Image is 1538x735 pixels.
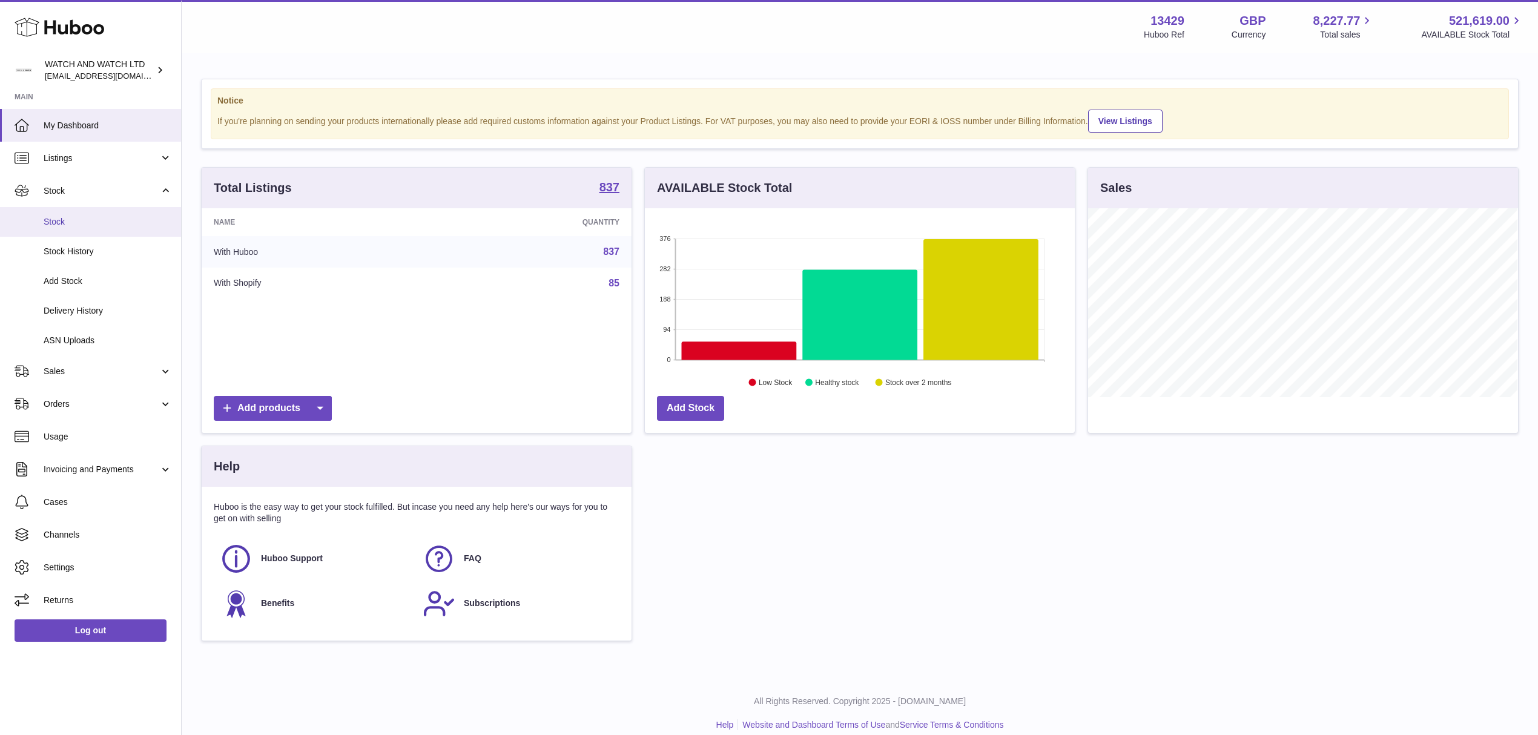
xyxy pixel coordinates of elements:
strong: 13429 [1150,13,1184,29]
a: 837 [603,246,619,257]
a: Huboo Support [220,542,411,575]
span: Benefits [261,598,294,609]
span: FAQ [464,553,481,564]
text: Healthy stock [815,378,859,387]
text: 188 [659,295,670,303]
a: Help [716,720,734,730]
span: Huboo Support [261,553,323,564]
h3: Sales [1100,180,1132,196]
a: Subscriptions [423,587,613,620]
td: With Huboo [202,236,434,268]
span: Orders [44,398,159,410]
strong: GBP [1239,13,1266,29]
div: Huboo Ref [1144,29,1184,41]
span: Stock History [44,246,172,257]
a: Log out [15,619,167,641]
span: Add Stock [44,275,172,287]
text: 94 [663,326,670,333]
span: Cases [44,496,172,508]
a: 837 [599,181,619,196]
td: With Shopify [202,268,434,299]
span: Stock [44,216,172,228]
span: [EMAIL_ADDRESS][DOMAIN_NAME] [45,71,178,81]
span: 8,227.77 [1313,13,1361,29]
strong: Notice [217,95,1502,107]
span: AVAILABLE Stock Total [1421,29,1523,41]
span: Channels [44,529,172,541]
text: Low Stock [759,378,793,387]
strong: 837 [599,181,619,193]
img: internalAdmin-13429@internal.huboo.com [15,61,33,79]
a: FAQ [423,542,613,575]
h3: Help [214,458,240,475]
div: Currency [1232,29,1266,41]
a: Service Terms & Conditions [900,720,1004,730]
li: and [738,719,1003,731]
a: View Listings [1088,110,1163,133]
span: Listings [44,153,159,164]
h3: Total Listings [214,180,292,196]
text: Stock over 2 months [885,378,951,387]
a: Website and Dashboard Terms of Use [742,720,885,730]
span: Subscriptions [464,598,520,609]
span: Total sales [1320,29,1374,41]
th: Name [202,208,434,236]
h3: AVAILABLE Stock Total [657,180,792,196]
th: Quantity [434,208,632,236]
span: 521,619.00 [1449,13,1510,29]
a: Add Stock [657,396,724,421]
a: 521,619.00 AVAILABLE Stock Total [1421,13,1523,41]
text: 376 [659,235,670,242]
span: Invoicing and Payments [44,464,159,475]
span: Sales [44,366,159,377]
span: Delivery History [44,305,172,317]
span: Settings [44,562,172,573]
a: Add products [214,396,332,421]
div: If you're planning on sending your products internationally please add required customs informati... [217,108,1502,133]
a: Benefits [220,587,411,620]
span: Returns [44,595,172,606]
text: 0 [667,356,670,363]
a: 85 [609,278,619,288]
text: 282 [659,265,670,272]
div: WATCH AND WATCH LTD [45,59,154,82]
a: 8,227.77 Total sales [1313,13,1375,41]
span: Usage [44,431,172,443]
span: Stock [44,185,159,197]
p: Huboo is the easy way to get your stock fulfilled. But incase you need any help here's our ways f... [214,501,619,524]
span: ASN Uploads [44,335,172,346]
span: My Dashboard [44,120,172,131]
p: All Rights Reserved. Copyright 2025 - [DOMAIN_NAME] [191,696,1528,707]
